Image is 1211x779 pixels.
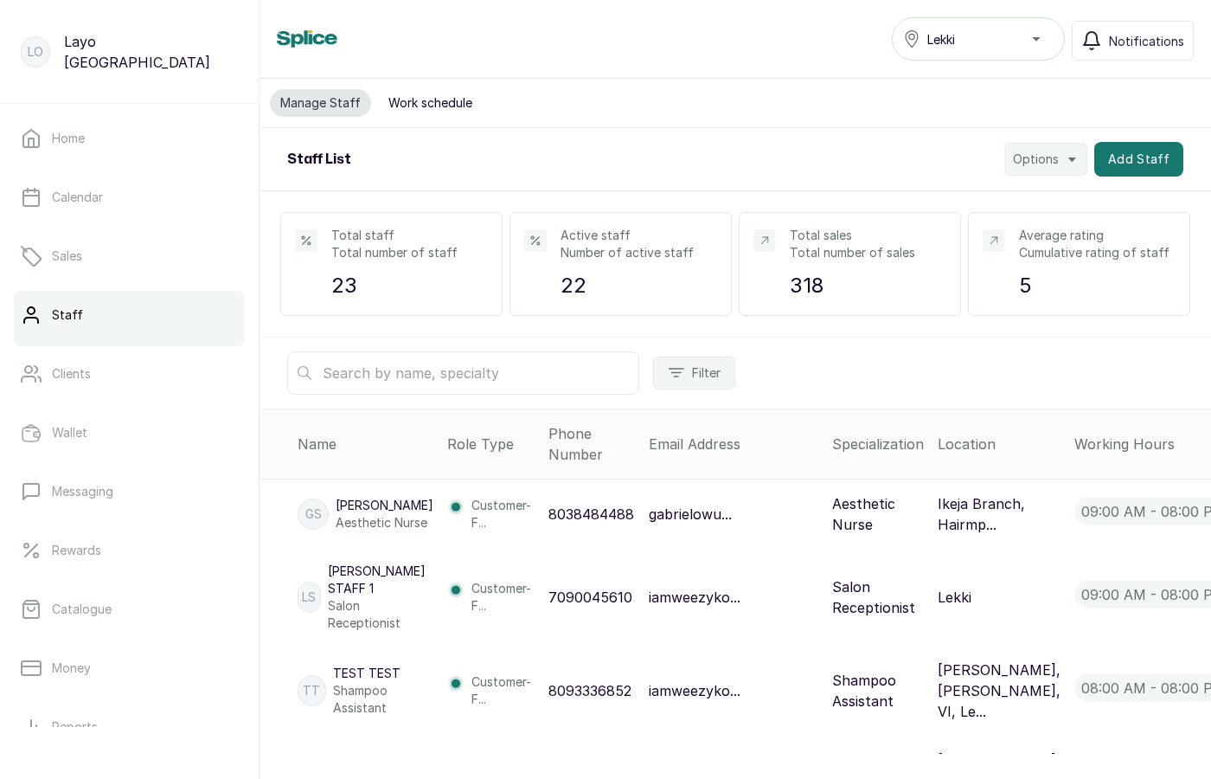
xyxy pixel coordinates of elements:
p: Rewards [52,542,101,559]
p: Sales [52,248,82,265]
a: Sales [14,232,245,280]
p: Clients [52,365,91,383]
p: Average rating [1019,227,1176,244]
p: Shampoo Assistant [333,682,433,717]
p: 8038484488 [548,504,634,525]
p: LS [302,589,316,606]
p: gabrielowu... [649,504,732,525]
p: Layo [GEOGRAPHIC_DATA] [64,31,238,73]
a: Catalogue [14,585,245,634]
div: Location [938,434,1060,454]
p: test test [333,665,433,682]
p: Total number of sales [790,244,946,261]
span: Lekki [927,30,955,48]
button: Options [1005,143,1087,176]
div: Role Type [447,434,535,454]
p: Number of active staff [561,244,717,261]
button: Lekki [892,17,1065,61]
p: GS [305,505,322,523]
p: Salon Receptionist [328,597,434,632]
p: iamweezyko... [649,587,740,608]
button: Add Staff [1094,142,1183,177]
p: Total number of staff [331,244,488,261]
p: Customer-F... [471,673,535,708]
a: Money [14,644,245,692]
p: 22 [561,270,717,301]
button: Manage Staff [270,89,371,117]
button: Work schedule [378,89,483,117]
p: Shampoo Assistant [832,670,924,711]
p: Lekki [938,587,971,608]
p: LO [28,43,43,61]
p: Calendar [52,189,103,206]
span: Filter [692,364,721,382]
a: Reports [14,703,245,751]
span: Notifications [1109,32,1184,50]
p: [PERSON_NAME], [PERSON_NAME], VI, Le... [938,660,1060,722]
a: Clients [14,350,245,398]
p: 5 [1019,270,1176,301]
button: Notifications [1072,21,1194,61]
div: Email Address [649,434,818,454]
p: Staff [52,306,83,324]
p: Total staff [331,227,488,244]
p: iamweezyko... [649,680,740,701]
input: Search by name, specialty [287,351,639,395]
p: Home [52,130,85,147]
p: 23 [331,270,488,301]
a: Wallet [14,409,245,457]
button: Filter [653,357,735,389]
p: Customer-F... [471,497,535,531]
span: Options [1013,151,1059,168]
p: 7090045610 [548,587,632,608]
p: 8093336852 [548,680,631,701]
p: Catalogue [52,601,112,618]
p: Money [52,660,91,677]
div: Name [298,434,433,454]
a: Rewards [14,526,245,575]
p: Reports [52,718,98,736]
p: Aesthetic Nurse [336,514,433,531]
p: Wallet [52,424,87,441]
p: Ikeja Branch, Hairmp... [938,493,1060,535]
p: TT [303,682,320,699]
a: Calendar [14,173,245,222]
p: [PERSON_NAME] Staff 1 [328,563,434,597]
p: Salon Receptionist [832,576,924,618]
div: Specialization [832,434,924,454]
div: Phone Number [548,423,635,465]
p: Messaging [52,483,113,500]
a: Messaging [14,467,245,516]
p: Cumulative rating of staff [1019,244,1176,261]
p: Customer-F... [471,580,535,615]
p: 318 [790,270,946,301]
p: Aesthetic Nurse [832,493,924,535]
h2: Staff List [287,149,351,170]
a: Staff [14,291,245,339]
p: Total sales [790,227,946,244]
p: [PERSON_NAME] [336,497,433,514]
p: Active staff [561,227,717,244]
a: Home [14,114,245,163]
